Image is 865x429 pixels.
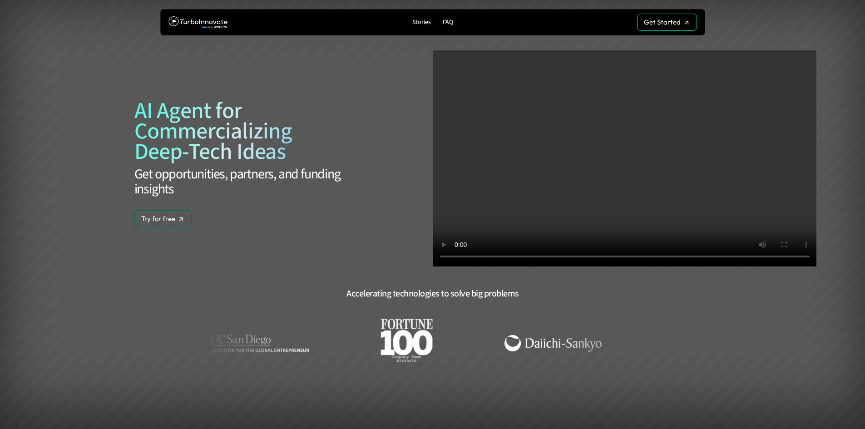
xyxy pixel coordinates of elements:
a: FAQ [439,16,457,29]
img: TurboInnovate Logo [168,14,227,31]
a: Stories [409,16,435,29]
a: Get Started [637,14,697,31]
p: Stories [412,19,431,26]
p: Get Started [644,18,681,26]
p: FAQ [443,19,453,26]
